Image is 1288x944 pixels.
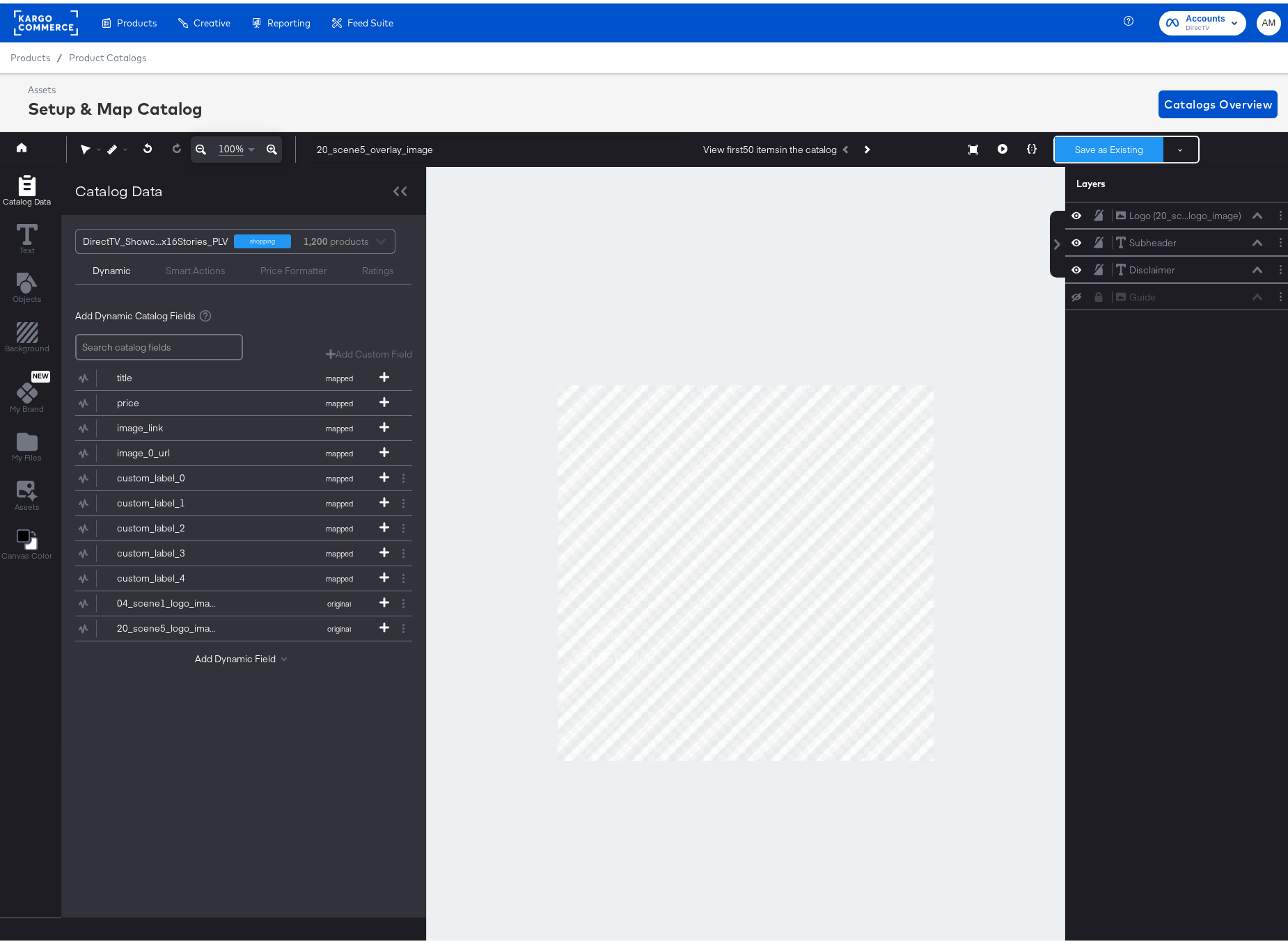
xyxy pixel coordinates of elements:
[194,14,230,25] span: Creative
[301,595,377,605] span: original
[117,568,218,582] div: custom_label_4
[117,468,218,481] div: custom_label_0
[219,139,244,152] span: 100%
[856,134,876,159] button: Next Product
[28,80,203,93] div: Assets
[166,261,226,274] div: Smart Actions
[75,177,163,198] div: Catalog Data
[703,140,837,153] div: View first 50 items in the catalog
[267,14,311,25] span: Reporting
[1159,87,1278,115] button: Catalogs Overview
[1055,134,1163,159] button: Save as Existing
[1273,232,1288,246] button: Layer Options
[19,241,35,253] span: Text
[117,368,218,381] div: title
[362,261,394,274] div: Ratings
[234,231,291,245] div: shopping
[3,193,51,204] span: Catalog Data
[301,470,377,480] span: mapped
[75,330,243,358] input: Search catalog fields
[75,362,412,387] div: titlemapped
[1186,19,1225,31] span: DirecTV
[117,14,157,25] span: Products
[260,261,327,274] div: Price Formatter
[12,449,42,460] span: My Files
[1129,233,1177,246] div: Subheader
[75,438,395,462] button: image_0_urlmapped
[301,226,343,250] div: products
[117,493,218,506] div: custom_label_1
[75,488,412,512] div: custom_label_1mapped
[15,498,40,509] span: Assets
[75,387,412,412] div: pricemapped
[75,413,395,437] button: image_linkmapped
[301,520,377,530] span: mapped
[301,621,377,630] span: original
[75,588,395,612] button: 04_scene1_logo_imageoriginal
[75,387,395,412] button: pricemapped
[117,543,218,557] div: custom_label_3
[1115,232,1177,247] button: Subheader
[1115,205,1242,220] button: Logo (20_sc...logo_image)
[3,424,50,464] button: Add Files
[1257,8,1281,32] button: AM
[1115,259,1176,274] button: Disclaimer
[75,613,395,637] button: 20_scene5_logo_imageoriginal
[75,513,395,537] button: custom_label_2mapped
[10,400,44,411] span: My Brand
[83,226,228,250] div: DirectTV_Showc...x16Stories_PLV
[75,438,412,462] div: image_0_urlmapped
[31,369,50,378] span: New
[195,649,292,662] button: Add Dynamic Field
[1076,174,1218,187] div: Layers
[301,420,377,430] span: mapped
[117,443,218,456] div: image_0_url
[75,463,395,487] button: custom_label_0mapped
[1273,259,1288,273] button: Layer Options
[301,370,377,380] span: mapped
[1273,205,1288,219] button: Layer Options
[75,563,412,587] div: custom_label_4mapped
[50,49,69,60] span: /
[1262,12,1275,28] span: AM
[75,538,395,562] button: custom_label_3mapped
[301,570,377,580] span: mapped
[75,413,412,437] div: image_linkmapped
[117,618,218,632] div: 20_scene5_logo_image
[1,547,52,558] span: Canvas Color
[75,588,412,612] div: 04_scene1_logo_imageoriginal
[1164,91,1272,111] span: Catalogs Overview
[5,339,49,351] span: Background
[301,545,377,555] span: mapped
[93,261,131,274] div: Dynamic
[301,226,330,250] strong: 1,200
[10,49,50,60] span: Products
[301,445,377,455] span: mapped
[75,463,412,487] div: custom_label_0mapped
[28,93,203,117] div: Setup & Map Catalog
[69,49,146,60] a: Product Catalogs
[1273,286,1288,301] button: Layer Options
[301,495,377,505] span: mapped
[117,518,218,531] div: custom_label_2
[8,218,46,257] button: Text
[117,593,218,607] div: 04_scene1_logo_image
[1129,260,1175,273] div: Disclaimer
[75,538,412,562] div: custom_label_3mapped
[326,344,412,358] button: Add Custom Field
[6,473,48,513] button: Assets
[1159,8,1246,32] button: AccountsDirecTV
[13,290,42,301] span: Objects
[4,266,50,306] button: Add Text
[75,362,395,387] button: titlemapped
[117,393,218,406] div: price
[75,563,395,587] button: custom_label_4mapped
[75,306,196,319] span: Add Dynamic Catalog Fields
[301,395,377,405] span: mapped
[75,513,412,537] div: custom_label_2mapped
[1,364,52,415] button: NewMy Brand
[1129,206,1241,219] div: Logo (20_sc...logo_image)
[117,418,218,431] div: image_link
